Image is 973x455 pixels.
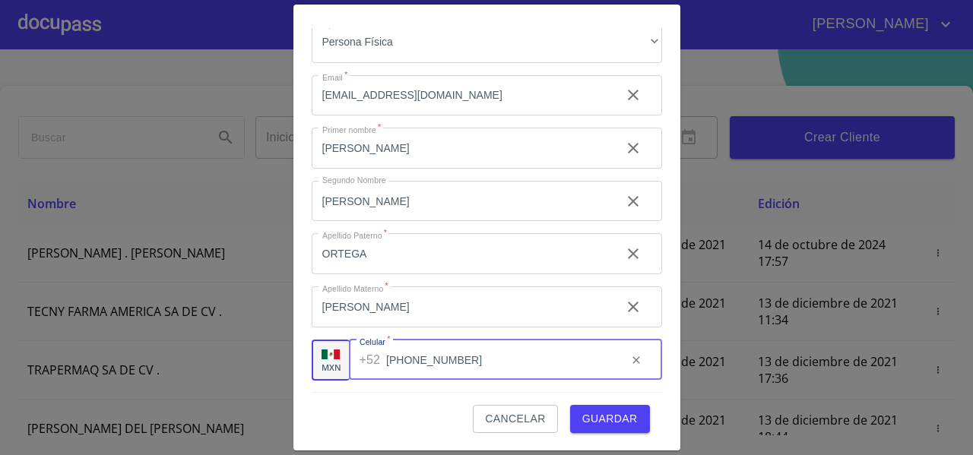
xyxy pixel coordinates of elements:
[485,409,545,428] span: Cancelar
[582,409,638,428] span: Guardar
[615,183,651,220] button: clear input
[570,405,650,433] button: Guardar
[312,22,662,63] div: Persona Física
[322,349,340,360] img: R93DlvwvvjP9fbrDwZeCRYBHk45OWMq+AAOlFVsxT89f82nwPLnD58IP7+ANJEaWYhP0Tx8kkA0WlQMPQsAAgwAOmBj20AXj6...
[473,405,557,433] button: Cancelar
[615,289,651,325] button: clear input
[615,235,651,272] button: clear input
[322,362,341,373] p: MXN
[621,345,651,375] button: clear input
[615,130,651,166] button: clear input
[615,77,651,113] button: clear input
[360,351,381,369] p: +52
